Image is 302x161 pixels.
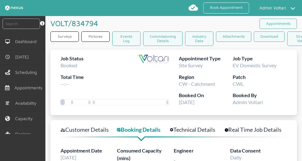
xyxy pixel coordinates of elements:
[61,55,84,63] label: Job Status
[230,154,241,160] span: Daily
[5,131,10,136] img: regions.left-menu.svg
[112,31,141,46] a: Events Log
[15,101,39,106] span: Availability
[5,39,10,44] img: md-desktop.svg
[15,70,39,75] span: Scheduling
[179,55,233,63] label: Appointment Type
[15,85,45,90] span: Appointments
[143,31,183,46] a: Commissioning Details
[81,31,110,42] a: Pictures
[61,154,76,160] span: [DATE]
[233,92,287,99] label: Booked By
[61,147,117,155] label: Appointment Date
[174,147,230,155] label: Engineer
[230,147,287,155] label: Data Consent
[179,62,203,68] span: Site Survey
[5,4,23,12] img: Nexus
[5,70,10,75] img: scheduling-left-menu.svg
[216,31,251,42] a: Attachments
[5,85,9,90] img: appointments-left-menu.svg
[188,3,198,13] img: md-cloud-done.svg
[3,19,40,29] input: Search by: Ref, PostCode, MPAN, MPRN, Account, Customer
[179,92,233,99] label: Booked On
[138,55,169,65] img: Supplier Logo
[179,99,195,105] span: [DATE]
[5,116,10,121] img: capacity-left-menu.svg
[225,125,288,134] a: Real Time Job Details
[254,31,285,42] button: Download
[61,81,69,87] span: --:--
[117,125,167,134] a: Booking Details
[233,55,287,63] label: Job Type
[15,54,31,59] span: [DATE]
[233,99,263,105] span: Admin Voltari
[170,125,222,134] a: Technical Details
[61,73,84,81] label: Total Time
[61,62,77,68] span: Booked
[15,131,33,136] span: Regions
[259,19,297,29] a: Appointments
[233,81,244,87] span: CWL
[179,81,215,87] span: CW - Catchment
[203,3,249,14] a: Book Appointment
[5,101,10,106] img: md-list.svg
[50,31,79,42] a: Surveys
[15,116,35,121] span: Capacity
[50,16,100,31] h1: VOLT/834794 ️️️
[233,62,276,68] span: EV Domestic Survey
[233,73,287,81] label: Patch
[185,31,213,46] a: Industry Data
[61,125,116,134] a: Customer Details
[5,54,10,59] img: md-time.svg
[179,73,233,81] label: Region
[15,39,39,44] span: Dashboard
